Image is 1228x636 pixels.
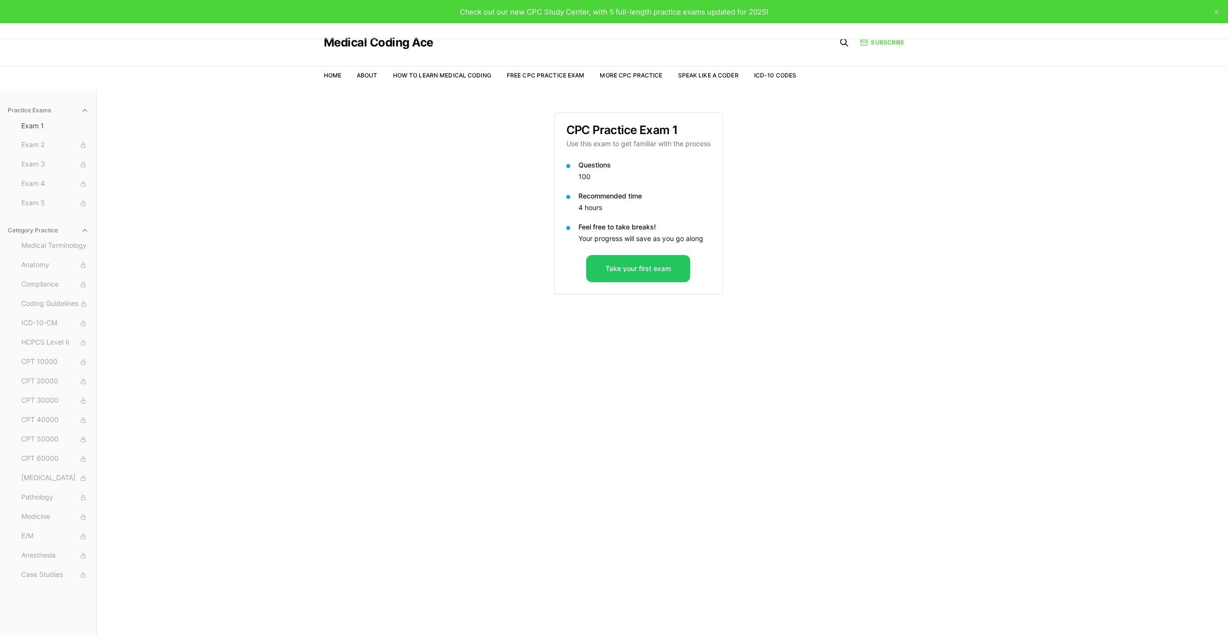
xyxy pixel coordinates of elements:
[21,434,89,445] span: CPT 50000
[578,191,711,201] p: Recommended time
[17,354,92,370] button: CPT 10000
[17,137,92,153] button: Exam 2
[17,567,92,583] button: Case Studies
[21,179,89,189] span: Exam 4
[21,299,89,309] span: Coding Guidelines
[21,159,89,170] span: Exam 3
[566,124,711,136] h3: CPC Practice Exam 1
[460,7,768,16] span: Check out our new CPC Study Center, with 5 full-length practice exams updated for 2025!
[17,412,92,428] button: CPT 40000
[17,529,92,544] button: E/M
[21,531,89,542] span: E/M
[578,203,711,212] p: 4 hours
[357,72,378,79] a: About
[21,357,89,367] span: CPT 10000
[21,376,89,387] span: CPT 20000
[21,473,89,484] span: [MEDICAL_DATA]
[17,451,92,467] button: CPT 60000
[678,72,739,79] a: Speak Like a Coder
[17,432,92,447] button: CPT 50000
[393,72,491,79] a: How to Learn Medical Coding
[17,196,92,211] button: Exam 5
[21,550,89,561] span: Anesthesia
[600,72,662,79] a: More CPC Practice
[578,172,711,182] p: 100
[17,509,92,525] button: Medicine
[21,198,89,209] span: Exam 5
[1209,4,1224,19] button: close
[586,255,690,282] button: Take your first exam
[17,393,92,409] button: CPT 30000
[17,470,92,486] button: [MEDICAL_DATA]
[578,160,711,170] p: Questions
[17,118,92,134] button: Exam 1
[21,395,89,406] span: CPT 30000
[578,222,711,232] p: Feel free to take breaks!
[4,223,92,238] button: Category Practice
[578,234,711,243] p: Your progress will save as you go along
[21,337,89,348] span: HCPCS Level II
[21,121,89,131] span: Exam 1
[21,318,89,329] span: ICD-10-CM
[17,257,92,273] button: Anatomy
[17,374,92,389] button: CPT 20000
[17,238,92,254] button: Medical Terminology
[21,140,89,151] span: Exam 2
[17,277,92,292] button: Compliance
[507,72,585,79] a: Free CPC Practice Exam
[324,72,341,79] a: Home
[21,512,89,522] span: Medicine
[17,157,92,172] button: Exam 3
[17,490,92,505] button: Pathology
[566,139,711,149] p: Use this exam to get familiar with the process
[4,103,92,118] button: Practice Exams
[17,548,92,563] button: Anesthesia
[324,37,433,48] a: Medical Coding Ace
[17,296,92,312] button: Coding Guidelines
[21,279,89,290] span: Compliance
[21,415,89,425] span: CPT 40000
[21,454,89,464] span: CPT 60000
[17,335,92,350] button: HCPCS Level II
[21,260,89,271] span: Anatomy
[860,38,904,47] a: Subscribe
[21,570,89,580] span: Case Studies
[17,176,92,192] button: Exam 4
[21,241,89,251] span: Medical Terminology
[21,492,89,503] span: Pathology
[17,316,92,331] button: ICD-10-CM
[754,72,796,79] a: ICD-10 Codes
